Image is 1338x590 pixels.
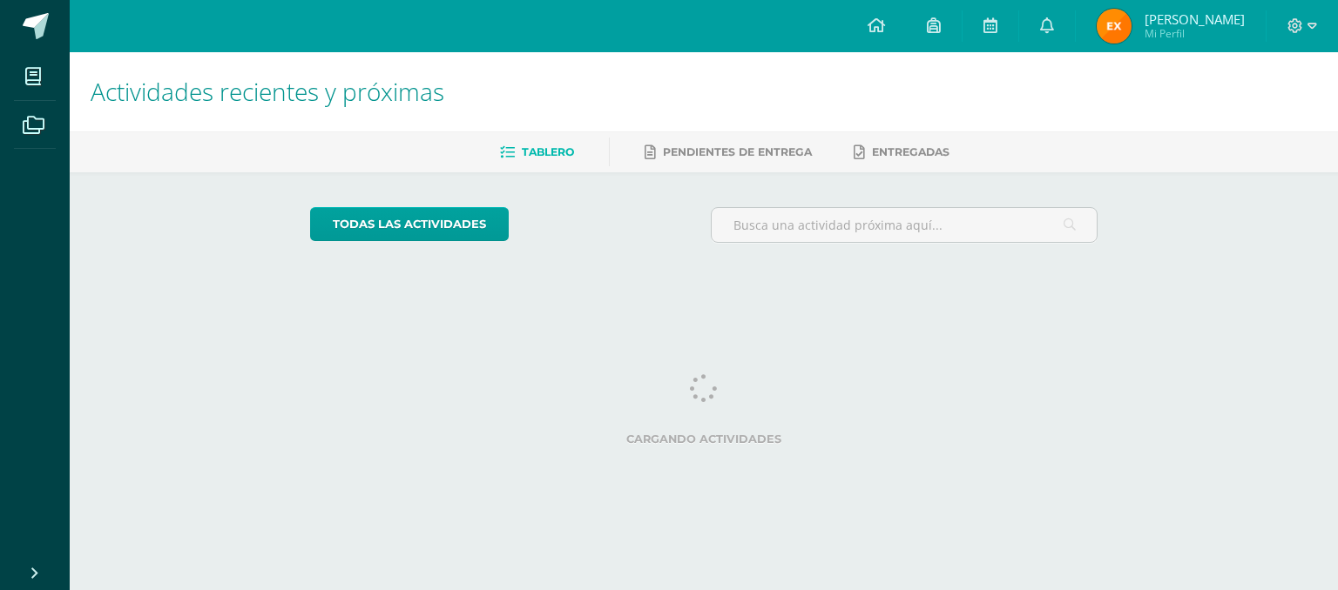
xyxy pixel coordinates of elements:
[522,145,574,158] span: Tablero
[854,138,949,166] a: Entregadas
[712,208,1098,242] input: Busca una actividad próxima aquí...
[500,138,574,166] a: Tablero
[872,145,949,158] span: Entregadas
[1145,26,1245,41] span: Mi Perfil
[1097,9,1132,44] img: 34c84efe9516ec26c416966b8521ccd7.png
[645,138,812,166] a: Pendientes de entrega
[1145,10,1245,28] span: [PERSON_NAME]
[310,207,509,241] a: todas las Actividades
[91,75,444,108] span: Actividades recientes y próximas
[663,145,812,158] span: Pendientes de entrega
[310,432,1098,446] label: Cargando actividades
